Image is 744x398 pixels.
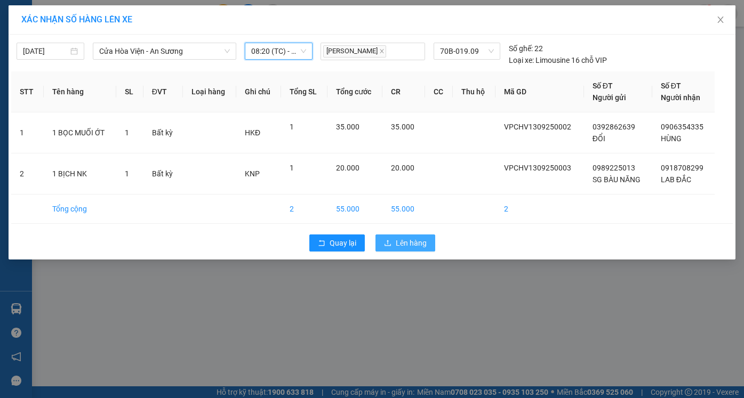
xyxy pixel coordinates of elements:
td: 2 [11,153,44,194]
span: 1 [290,164,294,172]
td: 55.000 [382,194,425,224]
span: 20.000 [336,164,359,172]
span: Số ĐT [661,82,681,90]
th: SL [116,71,143,112]
span: Lên hàng [396,237,427,249]
th: Tổng SL [281,71,327,112]
span: 35.000 [336,123,359,131]
span: close [716,15,725,24]
span: VPCHV1309250003 [53,68,117,76]
td: 1 BỊCH NK [44,153,116,194]
span: 0989225013 [593,164,635,172]
button: rollbackQuay lại [309,234,365,251]
th: CR [382,71,425,112]
span: 1 [125,128,129,137]
span: HÙNG [661,134,682,143]
span: 0906354335 [661,123,703,131]
span: Số ghế: [509,43,533,54]
span: 1 [125,169,129,178]
span: close [379,48,385,54]
button: Close [706,5,735,35]
button: uploadLên hàng [375,234,435,251]
span: rollback [318,239,325,248]
span: down [224,48,230,54]
span: VPCHV1309250002 [504,123,571,131]
td: 1 [11,112,44,153]
strong: ĐỒNG PHƯỚC [84,6,146,15]
span: 20.000 [391,164,414,172]
th: Tổng cước [327,71,382,112]
span: 08:28:27 [DATE] [23,77,65,84]
span: Người gửi [593,93,626,102]
td: Bất kỳ [143,112,183,153]
span: 1 [290,123,294,131]
span: VPCHV1309250003 [504,164,571,172]
span: 35.000 [391,123,414,131]
span: Loại xe: [509,54,534,66]
span: Số ĐT [593,82,613,90]
th: STT [11,71,44,112]
span: 08:20 (TC) - 70B-019.09 [251,43,306,59]
span: [PERSON_NAME] [323,45,386,58]
th: Loại hàng [183,71,236,112]
span: SG BÀU NĂNG [593,175,641,184]
span: 70B-019.09 [440,43,494,59]
span: 0392862639 [593,123,635,131]
img: logo [4,6,51,53]
td: 55.000 [327,194,382,224]
span: Cửa Hòa Viện - An Sương [99,43,230,59]
span: LAB ĐẮC [661,175,691,184]
span: 01 Võ Văn Truyện, KP.1, Phường 2 [84,32,147,45]
span: [PERSON_NAME]: [3,69,117,75]
span: ----------------------------------------- [29,58,131,66]
span: 0918708299 [661,164,703,172]
span: Hotline: 19001152 [84,47,131,54]
span: Bến xe [GEOGRAPHIC_DATA] [84,17,143,30]
th: Thu hộ [453,71,495,112]
td: Tổng cộng [44,194,116,224]
th: Mã GD [495,71,584,112]
th: Ghi chú [236,71,281,112]
span: KNP [245,169,260,178]
td: 2 [281,194,327,224]
span: HKĐ [245,128,260,137]
span: ĐỔI [593,134,605,143]
span: Người nhận [661,93,700,102]
span: upload [384,239,391,248]
th: Tên hàng [44,71,116,112]
span: Quay lại [330,237,356,249]
th: ĐVT [143,71,183,112]
span: XÁC NHẬN SỐ HÀNG LÊN XE [21,14,132,25]
td: 2 [495,194,584,224]
input: 13/09/2025 [23,45,68,57]
span: In ngày: [3,77,65,84]
td: 1 BỌC MUỐI ỚT [44,112,116,153]
th: CC [425,71,453,112]
div: Limousine 16 chỗ VIP [509,54,607,66]
td: Bất kỳ [143,153,183,194]
div: 22 [509,43,543,54]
